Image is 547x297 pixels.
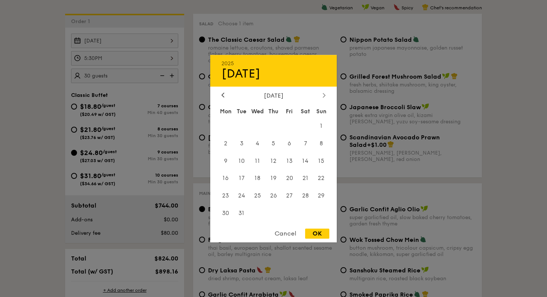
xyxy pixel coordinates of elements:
[266,105,282,118] div: Thu
[221,67,326,81] div: [DATE]
[221,92,326,99] div: [DATE]
[234,205,250,221] span: 31
[281,105,297,118] div: Fri
[297,188,313,204] span: 28
[221,60,326,67] div: 2025
[281,153,297,169] span: 13
[218,171,234,187] span: 16
[250,153,266,169] span: 11
[218,188,234,204] span: 23
[313,153,329,169] span: 15
[313,188,329,204] span: 29
[305,228,329,238] div: OK
[250,188,266,204] span: 25
[297,136,313,152] span: 7
[234,153,250,169] span: 10
[250,105,266,118] div: Wed
[234,105,250,118] div: Tue
[313,136,329,152] span: 8
[234,171,250,187] span: 17
[297,171,313,187] span: 21
[313,105,329,118] div: Sun
[266,171,282,187] span: 19
[281,188,297,204] span: 27
[250,136,266,152] span: 4
[266,188,282,204] span: 26
[266,136,282,152] span: 5
[250,171,266,187] span: 18
[313,171,329,187] span: 22
[218,205,234,221] span: 30
[234,136,250,152] span: 3
[266,153,282,169] span: 12
[218,105,234,118] div: Mon
[281,171,297,187] span: 20
[267,228,304,238] div: Cancel
[297,153,313,169] span: 14
[313,118,329,134] span: 1
[218,136,234,152] span: 2
[297,105,313,118] div: Sat
[234,188,250,204] span: 24
[218,153,234,169] span: 9
[281,136,297,152] span: 6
